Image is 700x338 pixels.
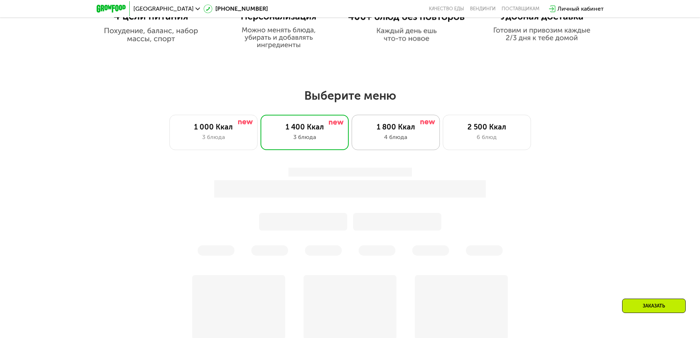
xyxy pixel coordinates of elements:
div: 4 блюда [359,133,432,142]
a: [PHONE_NUMBER] [204,4,268,13]
h2: Выберите меню [24,88,676,103]
span: [GEOGRAPHIC_DATA] [133,6,194,12]
div: поставщикам [502,6,539,12]
a: Качество еды [429,6,464,12]
div: 3 блюда [268,133,341,142]
div: 6 блюд [450,133,523,142]
div: 2 500 Ккал [450,122,523,131]
div: Личный кабинет [557,4,604,13]
div: Заказать [622,299,686,313]
div: 1 000 Ккал [177,122,250,131]
div: 1 800 Ккал [359,122,432,131]
div: 1 400 Ккал [268,122,341,131]
a: Вендинги [470,6,496,12]
div: 3 блюда [177,133,250,142]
